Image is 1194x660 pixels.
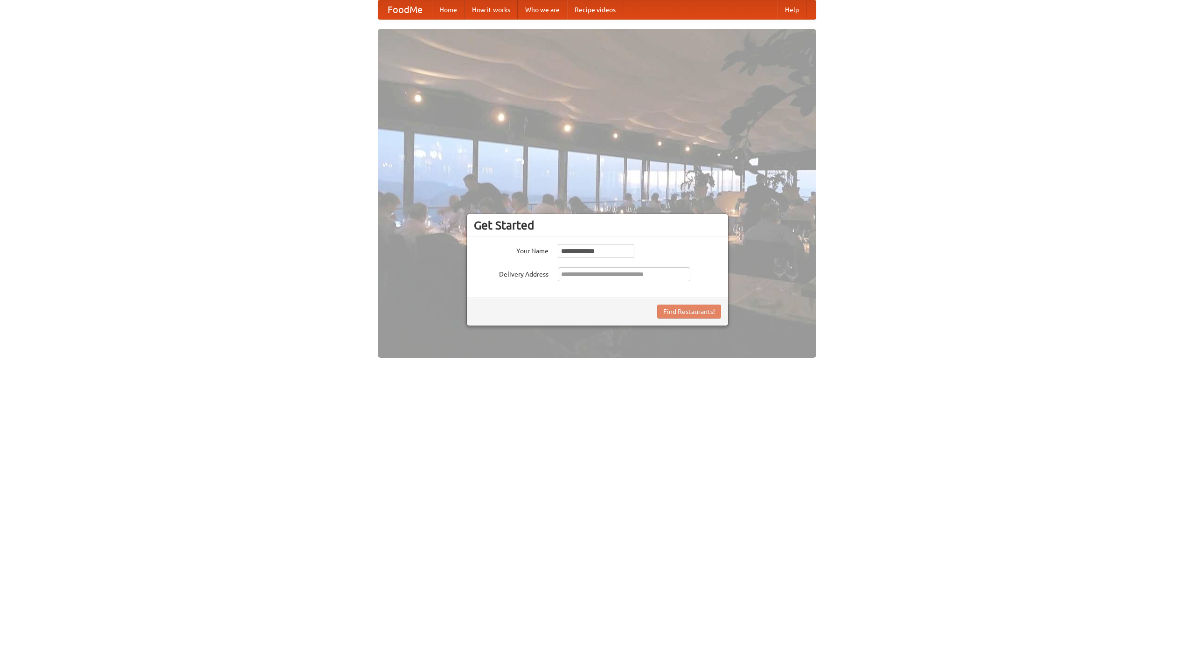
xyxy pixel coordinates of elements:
a: Recipe videos [567,0,623,19]
a: Home [432,0,465,19]
a: How it works [465,0,518,19]
a: Who we are [518,0,567,19]
a: Help [777,0,806,19]
h3: Get Started [474,218,721,232]
label: Your Name [474,244,548,256]
button: Find Restaurants! [657,305,721,319]
label: Delivery Address [474,267,548,279]
a: FoodMe [378,0,432,19]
